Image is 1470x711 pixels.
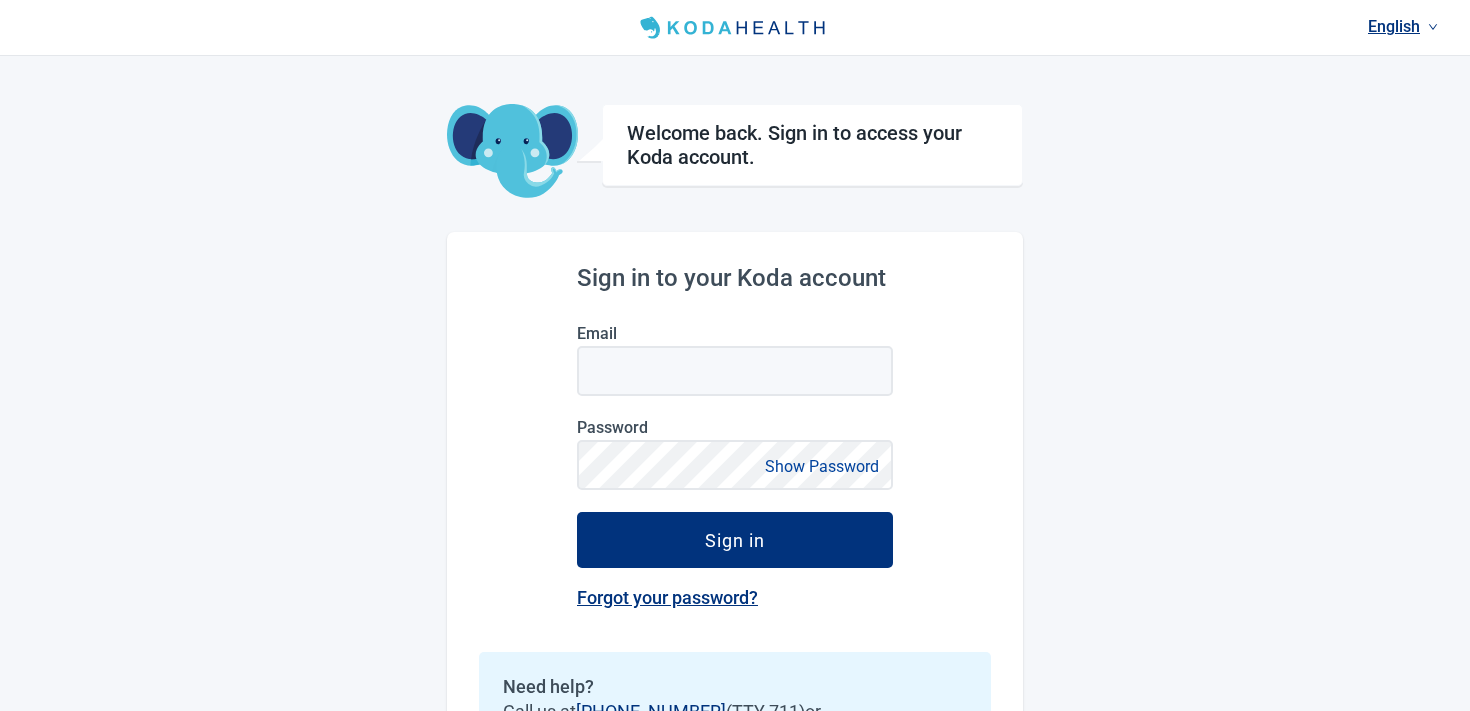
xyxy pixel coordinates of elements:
[503,676,967,697] h2: Need help?
[1428,22,1438,32] span: down
[632,12,838,44] img: Koda Health
[577,418,893,437] label: Password
[447,104,578,200] img: Koda Elephant
[577,264,893,292] h2: Sign in to your Koda account
[705,530,765,550] div: Sign in
[577,324,893,343] label: Email
[1360,10,1446,43] a: Current language: English
[759,453,885,480] button: Show Password
[577,512,893,568] button: Sign in
[627,121,998,169] h1: Welcome back. Sign in to access your Koda account.
[577,587,758,608] a: Forgot your password?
